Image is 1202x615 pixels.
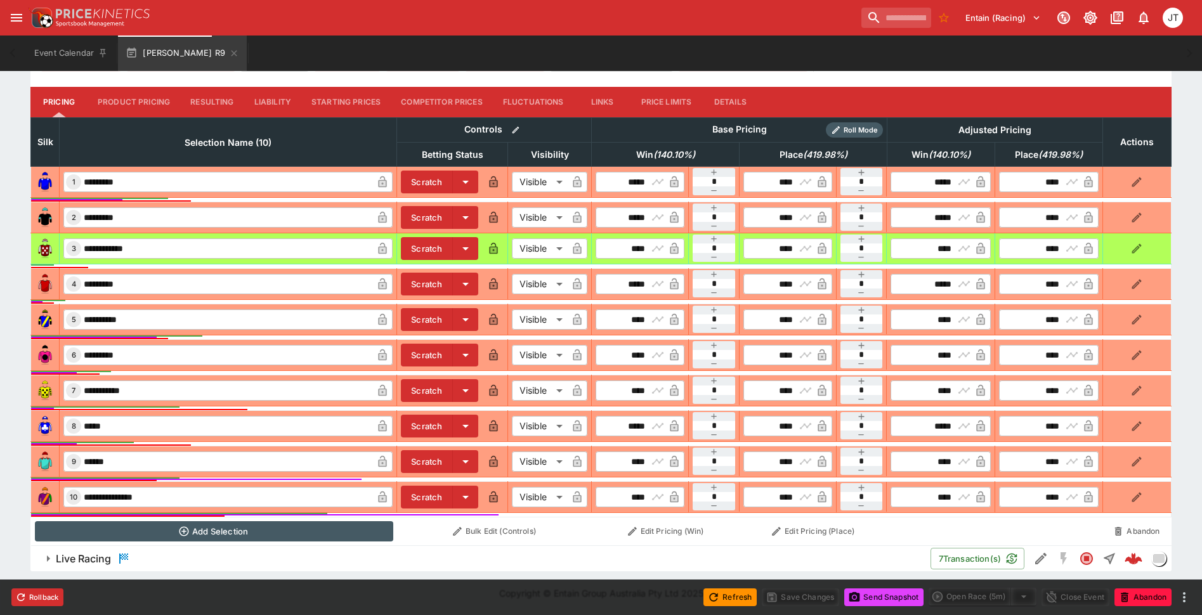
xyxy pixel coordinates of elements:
[5,6,28,29] button: open drawer
[826,122,883,138] div: Show/hide Price Roll mode configuration.
[35,380,55,401] img: runner 7
[1114,588,1172,606] button: Abandon
[1132,6,1155,29] button: Notifications
[703,588,757,606] button: Refresh
[1163,8,1183,28] div: Josh Tanner
[1177,590,1192,605] button: more
[512,207,567,228] div: Visible
[512,451,567,472] div: Visible
[517,147,583,162] span: Visibility
[512,416,567,436] div: Visible
[1152,552,1166,566] img: liveracing
[1079,551,1094,566] svg: Closed
[180,87,244,117] button: Resulting
[631,87,702,117] button: Price Limits
[69,280,79,288] span: 4
[929,588,1036,605] div: split button
[574,87,631,117] button: Links
[401,415,453,437] button: Scratch
[30,87,88,117] button: Pricing
[88,87,180,117] button: Product Pricing
[1151,551,1166,566] div: liveracing
[702,87,759,117] button: Details
[401,379,453,402] button: Scratch
[408,147,497,162] span: Betting Status
[401,206,453,229] button: Scratch
[35,309,55,330] img: runner 5
[844,588,924,606] button: Send Snapshot
[56,21,124,27] img: Sportsbook Management
[244,87,301,117] button: Liability
[596,521,736,541] button: Edit Pricing (Win)
[35,207,55,228] img: runner 2
[929,147,970,162] em: ( 140.10 %)
[401,486,453,508] button: Scratch
[35,521,393,541] button: Add Selection
[1106,521,1167,541] button: Abandon
[743,521,884,541] button: Edit Pricing (Place)
[1052,6,1075,29] button: Connected to PK
[1159,4,1187,32] button: Josh Tanner
[11,588,63,606] button: Rollback
[1125,550,1142,567] div: 433ba861-ffbe-4910-9785-1cd8a1422dc4
[118,36,247,71] button: [PERSON_NAME] R9
[171,135,285,150] span: Selection Name (10)
[401,171,453,193] button: Scratch
[56,9,150,18] img: PriceKinetics
[1106,6,1128,29] button: Documentation
[401,237,453,260] button: Scratch
[35,238,55,259] img: runner 3
[69,351,79,359] span: 6
[1098,547,1121,570] button: Straight
[512,487,567,507] div: Visible
[512,172,567,192] div: Visible
[512,345,567,365] div: Visible
[401,521,588,541] button: Bulk Edit (Controls)
[35,487,55,507] img: runner 10
[401,450,453,473] button: Scratch
[861,8,931,28] input: search
[301,87,391,117] button: Starting Prices
[391,87,493,117] button: Competitor Prices
[803,147,847,162] em: ( 419.98 %)
[512,380,567,401] div: Visible
[512,274,567,294] div: Visible
[1075,547,1098,570] button: Closed
[401,308,453,331] button: Scratch
[653,147,695,162] em: ( 140.10 %)
[934,8,954,28] button: No Bookmarks
[1121,546,1146,571] a: 433ba861-ffbe-4910-9785-1cd8a1422dc4
[401,344,453,366] button: Scratch
[69,457,79,466] span: 9
[512,238,567,259] div: Visible
[69,213,79,222] span: 2
[67,493,80,502] span: 10
[69,315,79,324] span: 5
[69,386,78,395] span: 7
[512,309,567,330] div: Visible
[397,117,592,142] th: Controls
[766,147,861,162] span: Place(419.98%)
[887,117,1102,142] th: Adjusted Pricing
[56,552,111,566] h6: Live Racing
[622,147,709,162] span: Win(140.10%)
[69,422,79,430] span: 8
[958,8,1048,28] button: Select Tenant
[839,125,883,136] span: Roll Mode
[1079,6,1102,29] button: Toggle light/dark mode
[507,122,524,138] button: Bulk edit
[1038,147,1083,162] em: ( 419.98 %)
[31,117,60,166] th: Silk
[35,416,55,436] img: runner 8
[931,548,1024,569] button: 7Transaction(s)
[898,147,984,162] span: Win(140.10%)
[27,36,115,71] button: Event Calendar
[28,5,53,30] img: PriceKinetics Logo
[30,546,931,571] button: Live Racing
[1001,147,1097,162] span: Place(419.98%)
[707,122,772,138] div: Base Pricing
[35,274,55,294] img: runner 4
[35,172,55,192] img: runner 1
[493,87,574,117] button: Fluctuations
[401,273,453,295] button: Scratch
